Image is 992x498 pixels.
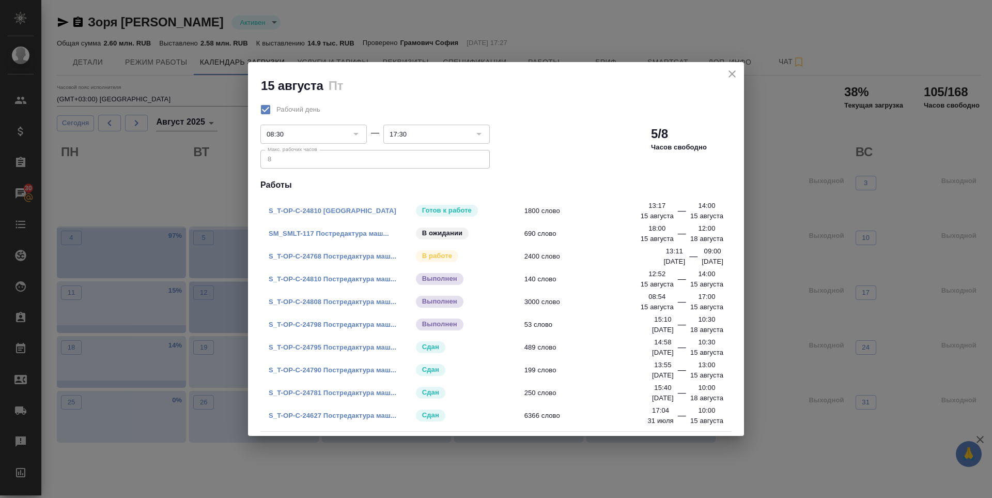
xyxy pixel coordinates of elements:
span: 1800 слово [524,206,671,216]
p: [DATE] [652,325,674,335]
span: 489 слово [524,342,671,353]
a: SM_SMLT-117 Постредактура маш... [269,230,389,237]
a: S_T-OP-C-24790 Постредактура маш... [269,366,396,374]
a: S_T-OP-C-24627 Постредактура маш... [269,412,396,419]
p: 10:00 [698,405,715,416]
p: 10:30 [698,314,715,325]
p: 15 августа [641,279,674,290]
p: 12:52 [648,269,665,279]
div: — [678,387,686,403]
p: 15 августа [641,211,674,221]
p: [DATE] [652,370,674,381]
span: 53 слово [524,320,671,330]
div: — [678,273,686,290]
p: В работе [422,251,452,261]
p: Выполнен [422,296,457,307]
p: Сдан [422,342,439,352]
span: 690 слово [524,229,671,239]
p: 13:55 [654,360,671,370]
p: 15 августа [690,279,723,290]
span: 250 слово [524,388,671,398]
p: Сдан [422,410,439,420]
p: 15 августа [690,302,723,312]
a: S_T-OP-C-24810 Постредактура маш... [269,275,396,283]
span: 199 слово [524,365,671,375]
a: S_T-OP-C-24798 Постредактура маш... [269,321,396,328]
p: 18 августа [690,325,723,335]
p: [DATE] [652,348,674,358]
p: 18 августа [690,234,723,244]
p: Выполнен [422,274,457,284]
p: [DATE] [652,393,674,403]
div: — [678,364,686,381]
p: 13:17 [648,201,665,211]
p: 10:00 [698,383,715,393]
div: — [678,410,686,426]
span: 140 слово [524,274,671,284]
p: 18:00 [648,223,665,234]
p: 15 августа [690,348,723,358]
p: 12:00 [698,223,715,234]
p: 15 августа [641,234,674,244]
p: 15:10 [654,314,671,325]
p: В ожидании [422,228,463,238]
button: close [724,66,740,82]
p: 17:00 [698,292,715,302]
p: 08:54 [648,292,665,302]
p: 10:30 [698,337,715,348]
p: Готов к работе [422,205,472,216]
p: 31 июля [647,416,673,426]
p: 13:11 [666,246,683,256]
div: — [371,127,379,139]
p: 15 августа [690,416,723,426]
p: [DATE] [702,256,723,267]
h2: 15 августа [261,79,323,93]
a: S_T-OP-C-24781 Постредактура маш... [269,389,396,397]
div: — [678,228,686,244]
p: Выполнен [422,319,457,329]
span: 2400 слово [524,251,671,262]
a: S_T-OP-C-24810 [GEOGRAPHIC_DATA] [269,207,396,215]
h2: 5/8 [651,126,668,142]
div: — [678,319,686,335]
p: 14:00 [698,269,715,279]
p: 13:00 [698,360,715,370]
p: Сдан [422,387,439,398]
span: 3000 слово [524,297,671,307]
a: S_T-OP-C-24808 Постредактура маш... [269,298,396,306]
p: 18 августа [690,393,723,403]
span: 6366 слово [524,411,671,421]
p: 15 августа [690,370,723,381]
p: 15 августа [641,302,674,312]
h4: Работы [260,179,732,191]
p: Сдан [422,365,439,375]
p: [DATE] [663,256,685,267]
p: 14:00 [698,201,715,211]
p: 17:04 [652,405,669,416]
p: 14:58 [654,337,671,348]
div: — [689,250,698,267]
div: — [678,205,686,221]
span: Рабочий день [276,104,320,115]
a: S_T-OP-C-24768 Постредактура маш... [269,252,396,260]
h2: Пт [329,79,344,93]
p: Часов свободно [651,142,707,153]
div: — [678,341,686,358]
p: 15 августа [690,211,723,221]
a: S_T-OP-C-24795 Постредактура маш... [269,343,396,351]
div: — [678,296,686,312]
p: 09:00 [704,246,721,256]
p: 15:40 [654,383,671,393]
